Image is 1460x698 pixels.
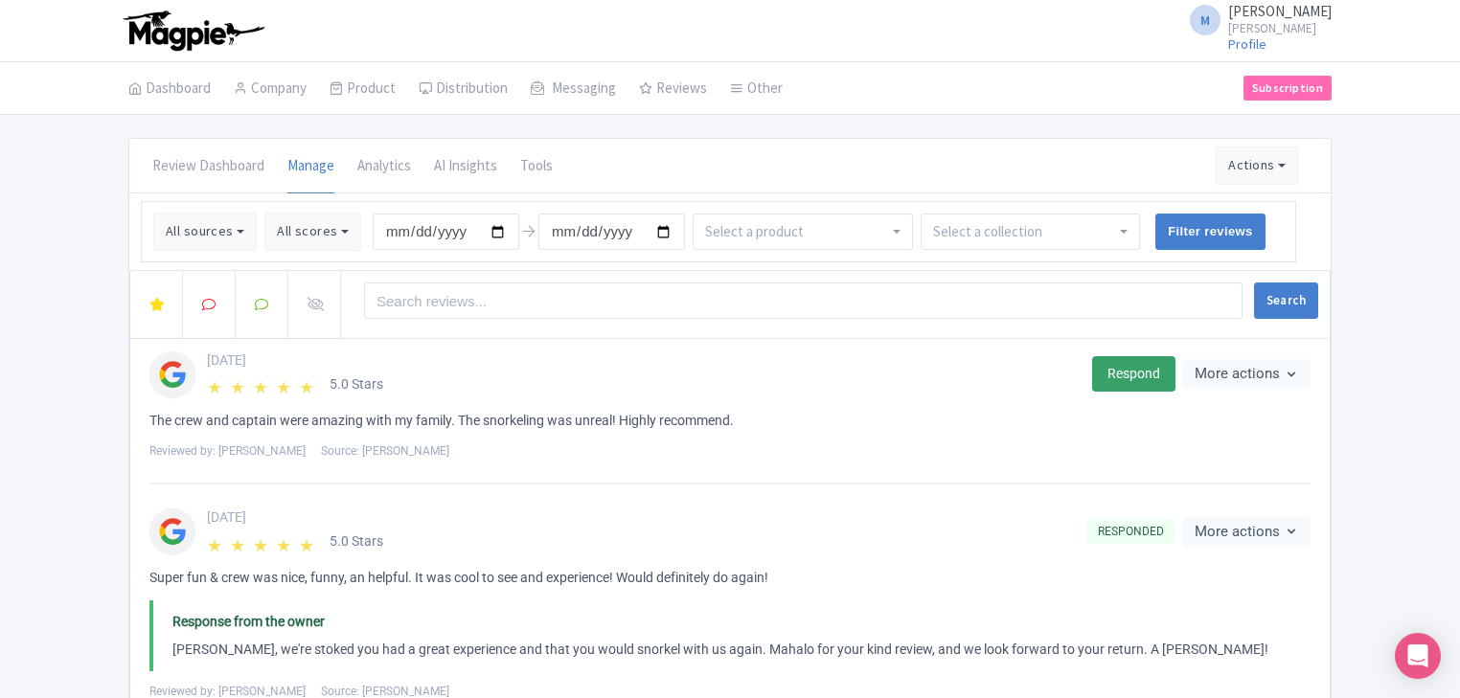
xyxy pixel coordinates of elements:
[419,62,508,116] a: Distribution
[149,410,1311,432] div: The crew and captain were amazing with my family. The snorkeling was unreal! Highly recommend.
[1190,5,1220,35] span: M
[1183,517,1311,547] button: More actions
[434,140,497,193] a: AI Insights
[730,62,783,116] a: Other
[357,140,411,193] a: Analytics
[230,532,249,552] span: ★
[520,140,553,193] a: Tools
[330,62,396,116] a: Product
[639,62,707,116] a: Reviews
[287,140,334,193] a: Manage
[1183,359,1311,389] button: More actions
[119,10,267,52] img: logo-ab69f6fb50320c5b225c76a69d11143b.png
[933,223,1046,240] input: Select a collection
[1216,146,1298,185] button: Actions
[321,442,449,460] span: Source: [PERSON_NAME]
[330,531,383,552] span: 5.0 Stars
[1178,4,1332,34] a: M [PERSON_NAME] [PERSON_NAME]
[207,532,226,552] span: ★
[1228,35,1266,53] a: Profile
[149,442,306,460] span: Reviewed by: [PERSON_NAME]
[153,213,257,251] button: All sources
[1243,76,1332,101] a: Subscription
[276,532,295,552] span: ★
[151,351,194,397] img: google-round-color-01-1c8f9e1381e34336f60ccf5b48a61c9f.svg
[230,374,249,394] span: ★
[264,213,361,251] button: All scores
[149,567,1311,589] div: Super fun & crew was nice, funny, an helpful. It was cool to see and experience! Would definitely...
[207,374,226,394] span: ★
[207,350,1081,371] div: [DATE]
[172,612,1299,632] div: Response from the owner
[531,62,616,116] a: Messaging
[1228,22,1332,34] small: [PERSON_NAME]
[234,62,307,116] a: Company
[330,374,383,394] span: 5.0 Stars
[1155,214,1266,250] input: Filter reviews
[253,374,272,394] span: ★
[253,532,272,552] span: ★
[299,532,318,552] span: ★
[705,223,807,240] input: Select a product
[1395,633,1441,679] div: Open Intercom Messenger
[128,62,211,116] a: Dashboard
[364,282,1243,319] input: Search reviews...
[1086,519,1175,544] div: RESPONDED
[151,508,194,554] img: google-round-color-01-1c8f9e1381e34336f60ccf5b48a61c9f.svg
[1092,356,1175,392] a: Respond
[1228,2,1332,20] span: [PERSON_NAME]
[172,640,1299,660] div: [PERSON_NAME], we're stoked you had a great experience and that you would snorkel with us again. ...
[276,374,295,394] span: ★
[152,140,264,193] a: Review Dashboard
[207,507,1075,528] div: [DATE]
[1254,282,1318,319] button: Search
[299,374,318,394] span: ★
